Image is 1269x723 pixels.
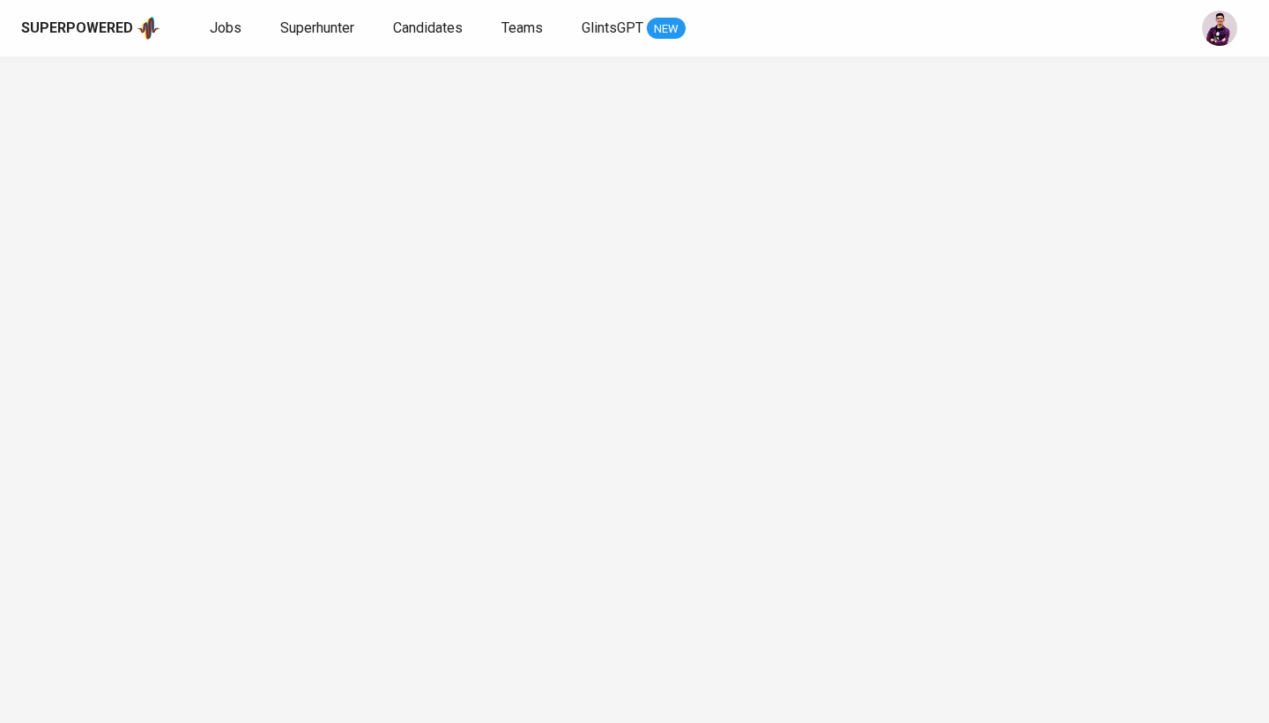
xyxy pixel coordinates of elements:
[647,20,686,38] span: NEW
[280,18,358,40] a: Superhunter
[210,18,245,40] a: Jobs
[501,18,546,40] a: Teams
[393,18,466,40] a: Candidates
[501,19,543,36] span: Teams
[21,19,133,39] div: Superpowered
[21,15,160,41] a: Superpoweredapp logo
[582,19,643,36] span: GlintsGPT
[1202,11,1237,46] img: erwin@glints.com
[582,18,686,40] a: GlintsGPT NEW
[280,19,354,36] span: Superhunter
[393,19,463,36] span: Candidates
[137,15,160,41] img: app logo
[210,19,241,36] span: Jobs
